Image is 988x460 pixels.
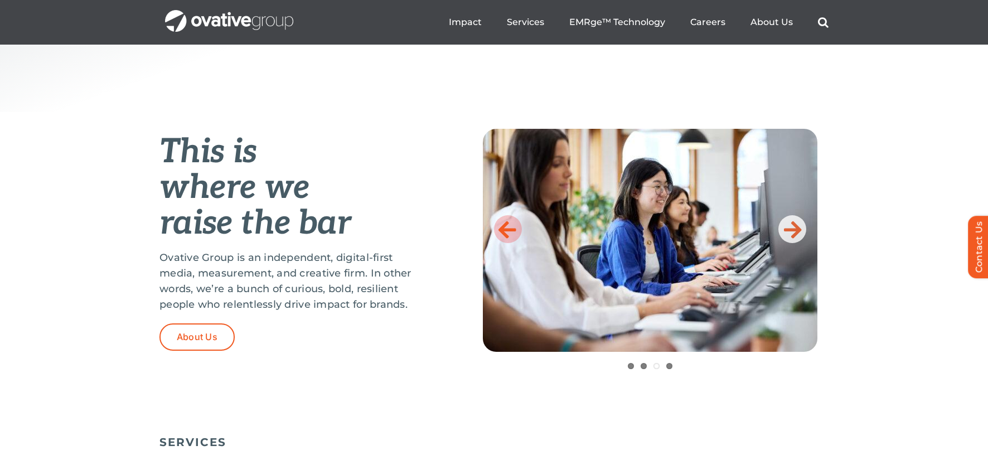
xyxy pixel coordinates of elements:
[165,9,293,20] a: OG_Full_horizontal_WHT
[569,17,665,28] a: EMRge™ Technology
[628,363,634,369] a: 1
[177,332,217,342] span: About Us
[159,204,351,244] em: raise the bar
[159,250,427,312] p: Ovative Group is an independent, digital-first media, measurement, and creative firm. In other wo...
[750,17,793,28] a: About Us
[690,17,725,28] a: Careers
[818,17,829,28] a: Search
[483,129,817,352] img: Home-Raise-the-Bar-3-scaled.jpg
[666,363,672,369] a: 4
[159,323,235,351] a: About Us
[641,363,647,369] a: 2
[159,435,829,449] h5: SERVICES
[449,17,482,28] a: Impact
[653,363,660,369] a: 3
[159,168,309,208] em: where we
[159,132,256,172] em: This is
[449,4,829,40] nav: Menu
[507,17,544,28] a: Services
